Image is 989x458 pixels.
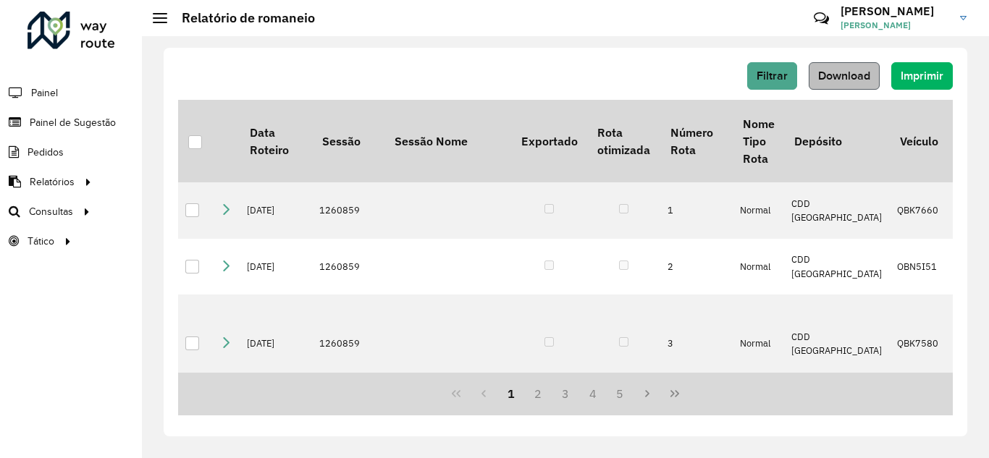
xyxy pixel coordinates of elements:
a: Contato Rápido [806,3,837,34]
button: 3 [552,380,579,407]
td: Normal [733,182,784,239]
th: Rota otimizada [587,100,660,182]
h2: Relatório de romaneio [167,10,315,26]
td: 1 [660,182,733,239]
button: Download [809,62,880,90]
th: Nome Tipo Rota [733,100,784,182]
span: Consultas [29,204,73,219]
button: Next Page [634,380,661,407]
button: 4 [579,380,607,407]
span: Tático [28,234,54,249]
td: 1260859 [312,239,384,295]
td: CDD [GEOGRAPHIC_DATA] [784,239,890,295]
td: CDD [GEOGRAPHIC_DATA] [784,294,890,392]
span: [PERSON_NAME] [841,19,949,32]
td: QBK7580 [890,294,948,392]
th: Depósito [784,100,890,182]
button: 5 [607,380,634,407]
td: 3 [660,294,733,392]
th: Exportado [511,100,587,182]
td: [DATE] [240,239,312,295]
button: 2 [524,380,552,407]
button: 1 [497,380,525,407]
td: 1260859 [312,182,384,239]
td: OBN5I51 [890,239,948,295]
th: Veículo [890,100,948,182]
h3: [PERSON_NAME] [841,4,949,18]
span: Relatórios [30,174,75,190]
span: Painel de Sugestão [30,115,116,130]
button: Last Page [661,380,689,407]
td: Normal [733,239,784,295]
th: Número Rota [660,100,733,182]
button: Filtrar [747,62,797,90]
td: 2 [660,239,733,295]
td: Normal [733,294,784,392]
td: [DATE] [240,182,312,239]
span: Imprimir [901,69,943,82]
span: Download [818,69,870,82]
td: [DATE] [240,294,312,392]
span: Pedidos [28,145,64,160]
th: Data Roteiro [240,100,312,182]
th: Sessão Nome [384,100,511,182]
button: Imprimir [891,62,953,90]
span: Filtrar [757,69,788,82]
td: QBK7660 [890,182,948,239]
td: CDD [GEOGRAPHIC_DATA] [784,182,890,239]
td: 1260859 [312,294,384,392]
th: Sessão [312,100,384,182]
span: Painel [31,85,58,101]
